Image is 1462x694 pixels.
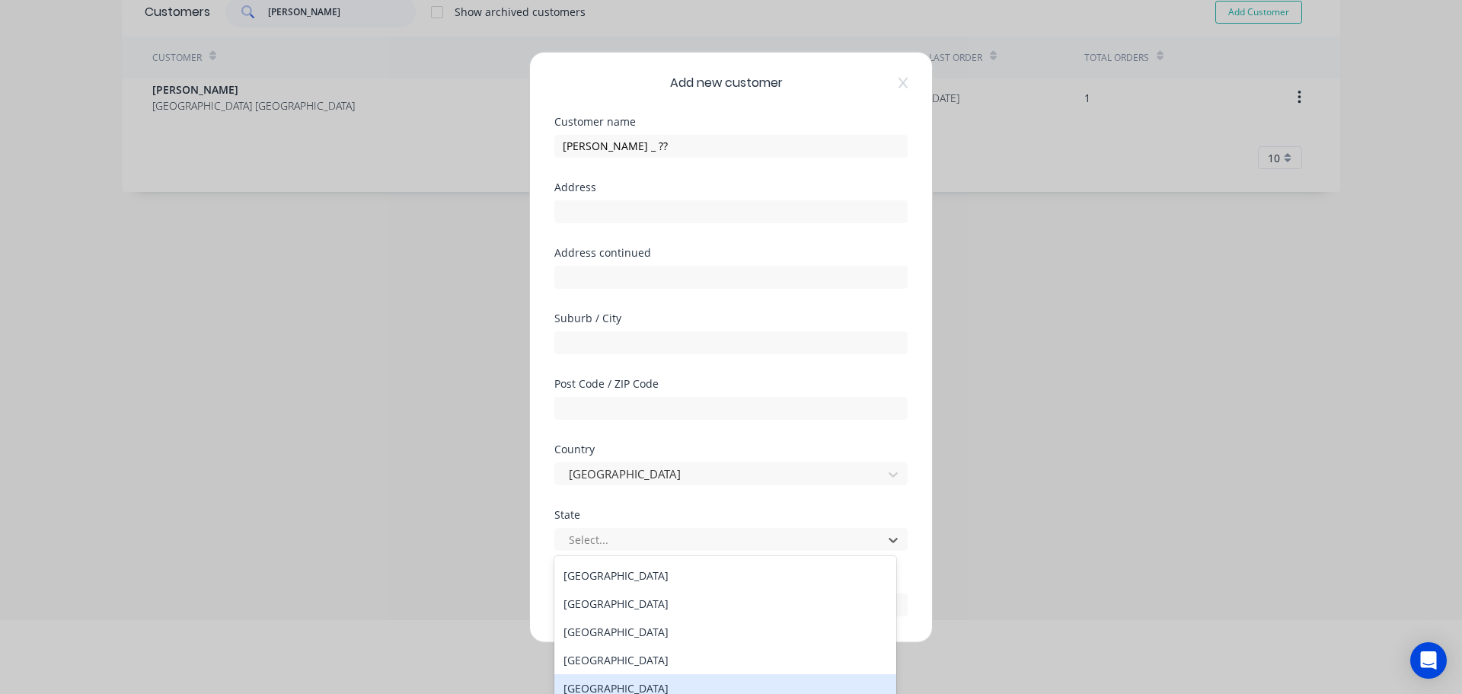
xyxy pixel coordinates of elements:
div: [GEOGRAPHIC_DATA] [554,646,896,674]
div: State [554,509,908,520]
span: Add new customer [670,73,783,91]
div: Address [554,181,908,192]
div: Country [554,443,908,454]
div: Post Code / ZIP Code [554,378,908,389]
div: Customer name [554,116,908,126]
div: Suburb / City [554,312,908,323]
div: Address continued [554,247,908,257]
div: [GEOGRAPHIC_DATA] [554,590,896,618]
div: Open Intercom Messenger [1410,642,1447,679]
div: [GEOGRAPHIC_DATA] [554,618,896,646]
div: [GEOGRAPHIC_DATA] [554,561,896,590]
